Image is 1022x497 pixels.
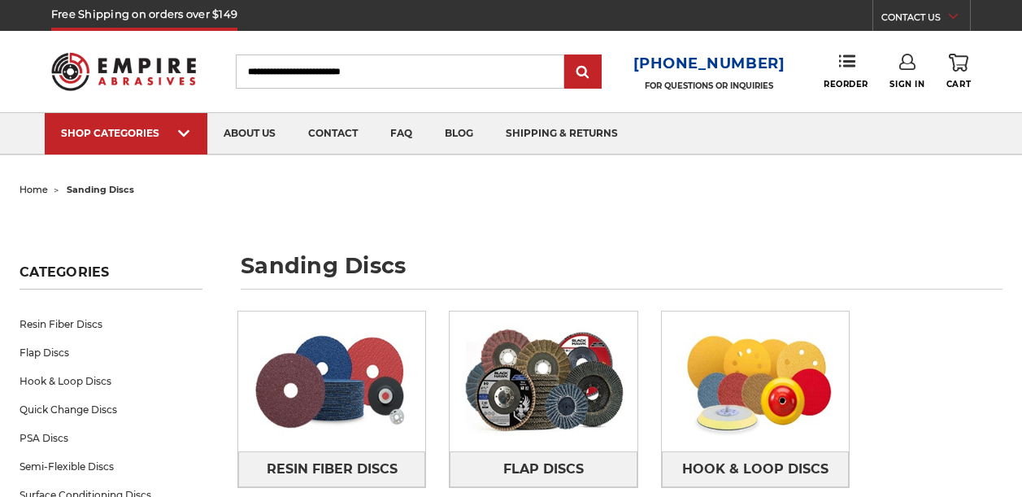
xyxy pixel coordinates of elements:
span: Cart [946,79,971,89]
a: home [20,184,48,195]
span: Reorder [824,79,868,89]
div: SHOP CATEGORIES [61,127,191,139]
img: Empire Abrasives [51,43,196,100]
span: sanding discs [67,184,134,195]
a: Reorder [824,54,868,89]
a: CONTACT US [881,8,970,31]
span: Resin Fiber Discs [267,456,398,483]
img: Hook & Loop Discs [662,312,849,451]
span: Flap Discs [503,456,584,483]
p: FOR QUESTIONS OR INQUIRIES [633,81,785,91]
a: Cart [946,54,971,89]
a: [PHONE_NUMBER] [633,52,785,76]
a: Resin Fiber Discs [20,310,202,338]
a: shipping & returns [489,113,634,155]
a: PSA Discs [20,424,202,452]
a: Flap Discs [20,338,202,367]
a: blog [428,113,489,155]
a: Resin Fiber Discs [238,451,425,487]
img: Flap Discs [450,312,637,451]
a: Quick Change Discs [20,395,202,424]
a: Hook & Loop Discs [662,451,849,487]
a: Hook & Loop Discs [20,367,202,395]
h1: sanding discs [241,255,1002,290]
a: about us [207,113,292,155]
img: Resin Fiber Discs [238,312,425,451]
span: Hook & Loop Discs [682,456,828,483]
a: faq [374,113,428,155]
h5: Categories [20,264,202,290]
a: Semi-Flexible Discs [20,452,202,481]
a: contact [292,113,374,155]
input: Submit [567,56,599,89]
a: Flap Discs [450,451,637,487]
span: Sign In [889,79,924,89]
